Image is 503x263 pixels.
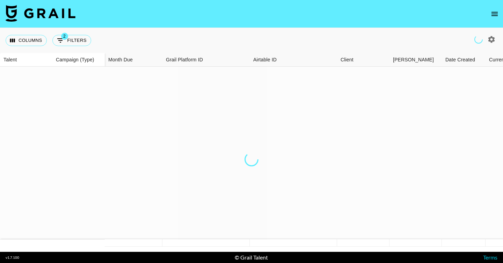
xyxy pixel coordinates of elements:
[108,53,133,67] div: Month Due
[488,7,502,21] button: open drawer
[105,53,162,67] div: Month Due
[6,35,47,46] button: Select columns
[442,53,486,67] div: Date Created
[474,35,483,44] span: Refreshing managers, clients, users, talent, campaigns...
[393,53,434,67] div: [PERSON_NAME]
[389,53,442,67] div: Booker
[483,254,497,261] a: Terms
[337,53,389,67] div: Client
[166,53,203,67] div: Grail Platform ID
[61,33,68,40] span: 2
[52,53,105,67] div: Campaign (Type)
[445,53,475,67] div: Date Created
[162,53,250,67] div: Grail Platform ID
[235,254,268,261] div: © Grail Talent
[250,53,337,67] div: Airtable ID
[6,5,75,22] img: Grail Talent
[3,53,17,67] div: Talent
[253,53,277,67] div: Airtable ID
[6,255,19,260] div: v 1.7.100
[52,35,91,46] button: Show filters
[56,53,94,67] div: Campaign (Type)
[341,53,353,67] div: Client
